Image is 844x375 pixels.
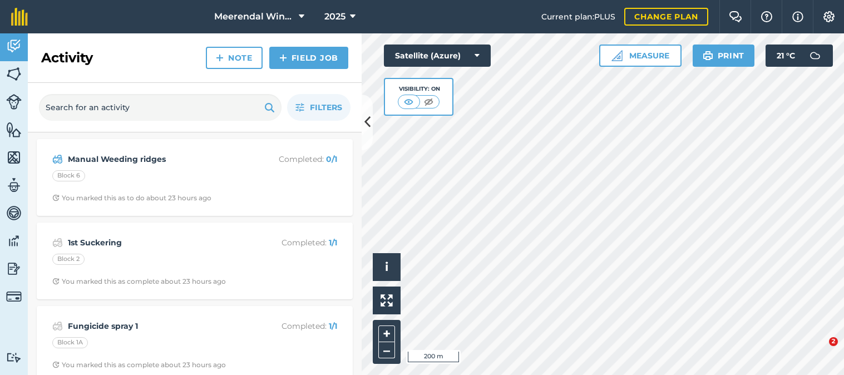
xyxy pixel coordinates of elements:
button: + [378,325,395,342]
img: svg+xml;base64,PHN2ZyB4bWxucz0iaHR0cDovL3d3dy53My5vcmcvMjAwMC9zdmciIHdpZHRoPSI1MCIgaGVpZ2h0PSI0MC... [422,96,436,107]
img: Four arrows, one pointing top left, one top right, one bottom right and the last bottom left [381,294,393,307]
a: Field Job [269,47,348,69]
img: svg+xml;base64,PHN2ZyB4bWxucz0iaHR0cDovL3d3dy53My5vcmcvMjAwMC9zdmciIHdpZHRoPSIxNCIgaGVpZ2h0PSIyNC... [279,51,287,65]
span: Current plan : PLUS [541,11,615,23]
img: svg+xml;base64,PD94bWwgdmVyc2lvbj0iMS4wIiBlbmNvZGluZz0idXRmLTgiPz4KPCEtLSBHZW5lcmF0b3I6IEFkb2JlIE... [804,45,826,67]
img: Ruler icon [611,50,623,61]
button: Filters [287,94,351,121]
input: Search for an activity [39,94,282,121]
img: svg+xml;base64,PHN2ZyB4bWxucz0iaHR0cDovL3d3dy53My5vcmcvMjAwMC9zdmciIHdpZHRoPSI1NiIgaGVpZ2h0PSI2MC... [6,121,22,138]
span: i [385,260,388,274]
strong: 0 / 1 [326,154,337,164]
img: svg+xml;base64,PD94bWwgdmVyc2lvbj0iMS4wIiBlbmNvZGluZz0idXRmLTgiPz4KPCEtLSBHZW5lcmF0b3I6IEFkb2JlIE... [6,177,22,194]
img: fieldmargin Logo [11,8,28,26]
p: Completed : [249,236,337,249]
img: svg+xml;base64,PHN2ZyB4bWxucz0iaHR0cDovL3d3dy53My5vcmcvMjAwMC9zdmciIHdpZHRoPSIxNCIgaGVpZ2h0PSIyNC... [216,51,224,65]
button: Satellite (Azure) [384,45,491,67]
img: svg+xml;base64,PD94bWwgdmVyc2lvbj0iMS4wIiBlbmNvZGluZz0idXRmLTgiPz4KPCEtLSBHZW5lcmF0b3I6IEFkb2JlIE... [52,319,63,333]
img: svg+xml;base64,PHN2ZyB4bWxucz0iaHR0cDovL3d3dy53My5vcmcvMjAwMC9zdmciIHdpZHRoPSIxNyIgaGVpZ2h0PSIxNy... [792,10,803,23]
img: svg+xml;base64,PD94bWwgdmVyc2lvbj0iMS4wIiBlbmNvZGluZz0idXRmLTgiPz4KPCEtLSBHZW5lcmF0b3I6IEFkb2JlIE... [52,236,63,249]
div: Visibility: On [398,85,440,93]
strong: Manual Weeding ridges [68,153,244,165]
strong: 1 / 1 [329,238,337,248]
button: i [373,253,401,281]
iframe: Intercom live chat [806,337,833,364]
button: – [378,342,395,358]
img: svg+xml;base64,PHN2ZyB4bWxucz0iaHR0cDovL3d3dy53My5vcmcvMjAwMC9zdmciIHdpZHRoPSI1NiIgaGVpZ2h0PSI2MC... [6,149,22,166]
img: svg+xml;base64,PD94bWwgdmVyc2lvbj0iMS4wIiBlbmNvZGluZz0idXRmLTgiPz4KPCEtLSBHZW5lcmF0b3I6IEFkb2JlIE... [6,38,22,55]
img: svg+xml;base64,PHN2ZyB4bWxucz0iaHR0cDovL3d3dy53My5vcmcvMjAwMC9zdmciIHdpZHRoPSIxOSIgaGVpZ2h0PSIyNC... [264,101,275,114]
div: Block 6 [52,170,85,181]
div: You marked this as complete about 23 hours ago [52,361,226,369]
img: svg+xml;base64,PD94bWwgdmVyc2lvbj0iMS4wIiBlbmNvZGluZz0idXRmLTgiPz4KPCEtLSBHZW5lcmF0b3I6IEFkb2JlIE... [6,289,22,304]
div: You marked this as to do about 23 hours ago [52,194,211,203]
p: Completed : [249,320,337,332]
a: Manual Weeding ridgesCompleted: 0/1Block 6Clock with arrow pointing clockwiseYou marked this as t... [43,146,346,209]
div: Block 2 [52,254,85,265]
img: svg+xml;base64,PD94bWwgdmVyc2lvbj0iMS4wIiBlbmNvZGluZz0idXRmLTgiPz4KPCEtLSBHZW5lcmF0b3I6IEFkb2JlIE... [6,233,22,249]
span: Filters [310,101,342,114]
p: Completed : [249,153,337,165]
div: You marked this as complete about 23 hours ago [52,277,226,286]
img: svg+xml;base64,PD94bWwgdmVyc2lvbj0iMS4wIiBlbmNvZGluZz0idXRmLTgiPz4KPCEtLSBHZW5lcmF0b3I6IEFkb2JlIE... [6,260,22,277]
button: Measure [599,45,682,67]
img: Clock with arrow pointing clockwise [52,361,60,368]
strong: 1 / 1 [329,321,337,331]
span: Meerendal Wine Estate [214,10,294,23]
img: svg+xml;base64,PD94bWwgdmVyc2lvbj0iMS4wIiBlbmNvZGluZz0idXRmLTgiPz4KPCEtLSBHZW5lcmF0b3I6IEFkb2JlIE... [6,205,22,221]
img: Two speech bubbles overlapping with the left bubble in the forefront [729,11,742,22]
img: A question mark icon [760,11,773,22]
a: 1st SuckeringCompleted: 1/1Block 2Clock with arrow pointing clockwiseYou marked this as complete ... [43,229,346,293]
button: Print [693,45,755,67]
strong: Fungicide spray 1 [68,320,244,332]
a: Note [206,47,263,69]
span: 2025 [324,10,346,23]
span: 21 ° C [777,45,795,67]
strong: 1st Suckering [68,236,244,249]
a: Change plan [624,8,708,26]
img: svg+xml;base64,PHN2ZyB4bWxucz0iaHR0cDovL3d3dy53My5vcmcvMjAwMC9zdmciIHdpZHRoPSI1MCIgaGVpZ2h0PSI0MC... [402,96,416,107]
img: Clock with arrow pointing clockwise [52,194,60,201]
img: svg+xml;base64,PD94bWwgdmVyc2lvbj0iMS4wIiBlbmNvZGluZz0idXRmLTgiPz4KPCEtLSBHZW5lcmF0b3I6IEFkb2JlIE... [6,352,22,363]
img: A cog icon [822,11,836,22]
img: svg+xml;base64,PHN2ZyB4bWxucz0iaHR0cDovL3d3dy53My5vcmcvMjAwMC9zdmciIHdpZHRoPSI1NiIgaGVpZ2h0PSI2MC... [6,66,22,82]
span: 2 [829,337,838,346]
img: svg+xml;base64,PHN2ZyB4bWxucz0iaHR0cDovL3d3dy53My5vcmcvMjAwMC9zdmciIHdpZHRoPSIxOSIgaGVpZ2h0PSIyNC... [703,49,713,62]
h2: Activity [41,49,93,67]
div: Block 1A [52,337,88,348]
button: 21 °C [766,45,833,67]
img: svg+xml;base64,PD94bWwgdmVyc2lvbj0iMS4wIiBlbmNvZGluZz0idXRmLTgiPz4KPCEtLSBHZW5lcmF0b3I6IEFkb2JlIE... [6,94,22,110]
img: svg+xml;base64,PD94bWwgdmVyc2lvbj0iMS4wIiBlbmNvZGluZz0idXRmLTgiPz4KPCEtLSBHZW5lcmF0b3I6IEFkb2JlIE... [52,152,63,166]
img: Clock with arrow pointing clockwise [52,278,60,285]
